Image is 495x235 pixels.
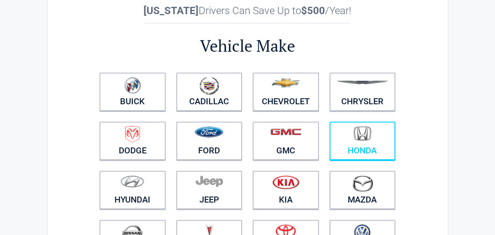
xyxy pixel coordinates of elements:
[100,122,166,160] a: Dodge
[272,175,299,189] img: kia
[199,77,219,95] img: cadillac
[144,5,199,17] b: [US_STATE]
[352,175,373,192] img: mazda
[330,122,396,160] a: Honda
[100,73,166,111] a: Buick
[270,128,302,135] img: gmc
[253,73,319,111] a: Chevrolet
[253,122,319,160] a: GMC
[125,126,140,143] img: dodge
[176,122,243,160] a: Ford
[196,175,223,187] img: jeep
[337,81,389,85] img: chrysler
[94,35,401,57] h2: Vehicle Make
[176,171,243,209] a: Jeep
[120,175,144,188] img: hyundai
[195,126,223,138] img: ford
[100,171,166,209] a: Hyundai
[330,73,396,111] a: Chrysler
[302,5,325,17] b: $500
[124,77,141,94] img: buick
[94,5,401,17] h2: Drivers Can Save Up to /Year
[354,126,372,141] img: honda
[176,73,243,111] a: Cadillac
[330,171,396,209] a: Mazda
[253,171,319,209] a: Kia
[272,78,300,88] img: chevrolet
